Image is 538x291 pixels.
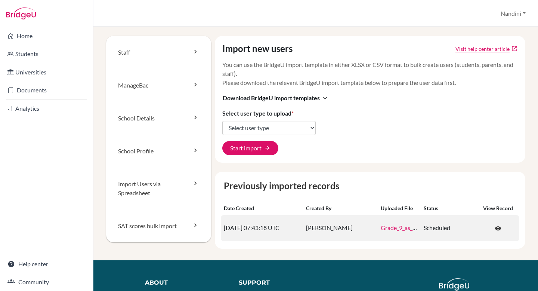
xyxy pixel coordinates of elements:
[106,209,211,242] a: SAT scores bulk import
[106,168,211,209] a: Import Users via Spreadsheet
[497,6,529,21] button: Nandini
[1,65,92,80] a: Universities
[222,109,294,118] label: Select user type to upload
[106,135,211,168] a: School Profile
[495,225,501,232] span: visibility
[381,224,519,231] a: Grade_9_as_at_[DATE]_Bridge_U_Upload_2025sy_.csv
[455,45,510,53] a: Click to open Tracking student registration article in a new tab
[511,45,518,52] a: open_in_new
[221,179,520,193] caption: Previously imported records
[1,46,92,61] a: Students
[1,28,92,43] a: Home
[1,83,92,98] a: Documents
[303,215,378,241] td: [PERSON_NAME]
[222,93,329,103] button: Download BridgeU import templatesexpand_more
[106,69,211,102] a: ManageBac
[6,7,36,19] img: Bridge-U
[221,215,303,241] td: [DATE] 07:43:18 UTC
[1,101,92,116] a: Analytics
[1,275,92,290] a: Community
[378,202,421,215] th: Uploaded file
[239,278,309,287] div: Support
[303,202,378,215] th: Created by
[145,278,222,287] div: About
[221,202,303,215] th: Date created
[421,215,477,241] td: Scheduled
[106,102,211,135] a: School Details
[222,43,293,54] h4: Import new users
[222,60,518,87] p: You can use the BridgeU import template in either XLSX or CSV format to bulk create users (studen...
[223,94,320,102] span: Download BridgeU import templates
[106,36,211,69] a: Staff
[421,202,477,215] th: Status
[477,202,519,215] th: View record
[265,145,270,151] span: arrow_forward
[439,278,469,291] img: logo_white@2x-f4f0deed5e89b7ecb1c2cc34c3e3d731f90f0f143d5ea2071677605dd97b5244.png
[487,221,509,235] a: Click to open the record on its current state
[222,141,278,155] button: Start import
[1,257,92,272] a: Help center
[321,94,329,102] i: expand_more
